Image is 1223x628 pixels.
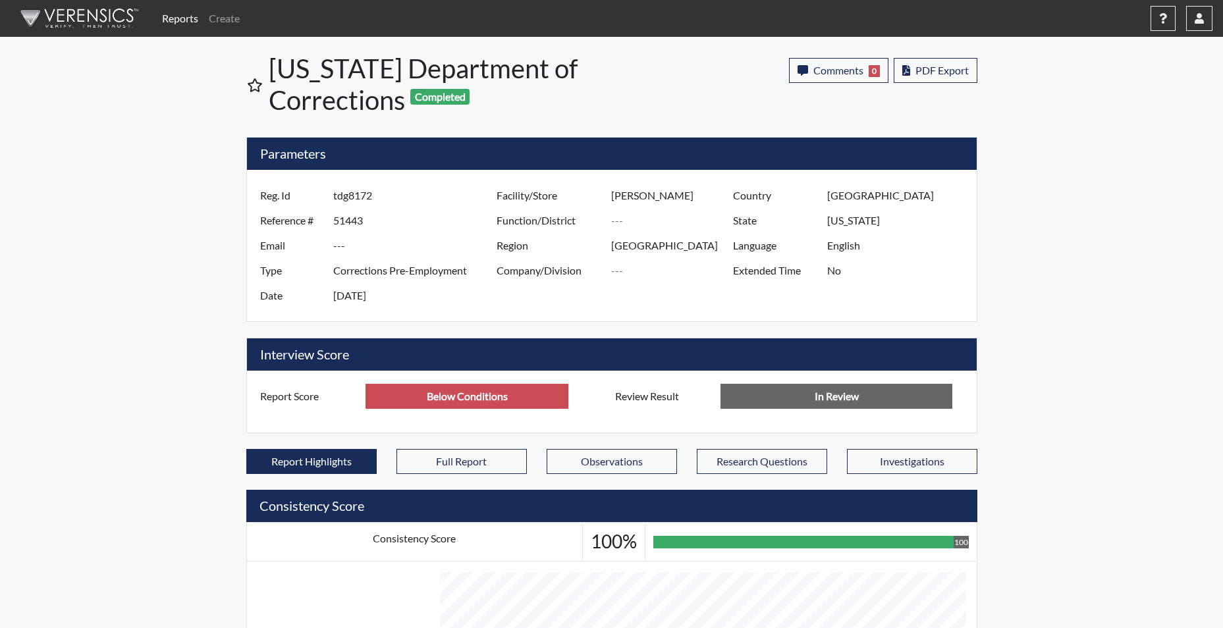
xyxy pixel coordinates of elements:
[333,258,500,283] input: ---
[827,183,973,208] input: ---
[611,208,736,233] input: ---
[333,208,500,233] input: ---
[157,5,204,32] a: Reports
[723,233,827,258] label: Language
[487,258,612,283] label: Company/Division
[250,208,333,233] label: Reference #
[827,208,973,233] input: ---
[487,183,612,208] label: Facility/Store
[487,208,612,233] label: Function/District
[847,449,977,474] button: Investigations
[611,258,736,283] input: ---
[605,384,721,409] label: Review Result
[723,183,827,208] label: Country
[247,138,977,170] h5: Parameters
[410,89,470,105] span: Completed
[247,338,977,371] h5: Interview Score
[246,523,582,562] td: Consistency Score
[333,183,500,208] input: ---
[954,536,969,548] div: 100
[894,58,977,83] button: PDF Export
[915,64,969,76] span: PDF Export
[269,53,613,116] h1: [US_STATE] Department of Corrections
[697,449,827,474] button: Research Questions
[396,449,527,474] button: Full Report
[333,233,500,258] input: ---
[246,449,377,474] button: Report Highlights
[611,233,736,258] input: ---
[547,449,677,474] button: Observations
[366,384,568,409] input: ---
[204,5,245,32] a: Create
[591,531,637,553] h3: 100%
[869,65,880,77] span: 0
[813,64,863,76] span: Comments
[250,384,366,409] label: Report Score
[827,258,973,283] input: ---
[827,233,973,258] input: ---
[246,490,977,522] h5: Consistency Score
[789,58,888,83] button: Comments0
[723,258,827,283] label: Extended Time
[250,183,333,208] label: Reg. Id
[487,233,612,258] label: Region
[250,258,333,283] label: Type
[723,208,827,233] label: State
[250,283,333,308] label: Date
[720,384,952,409] input: No Decision
[611,183,736,208] input: ---
[333,283,500,308] input: ---
[250,233,333,258] label: Email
